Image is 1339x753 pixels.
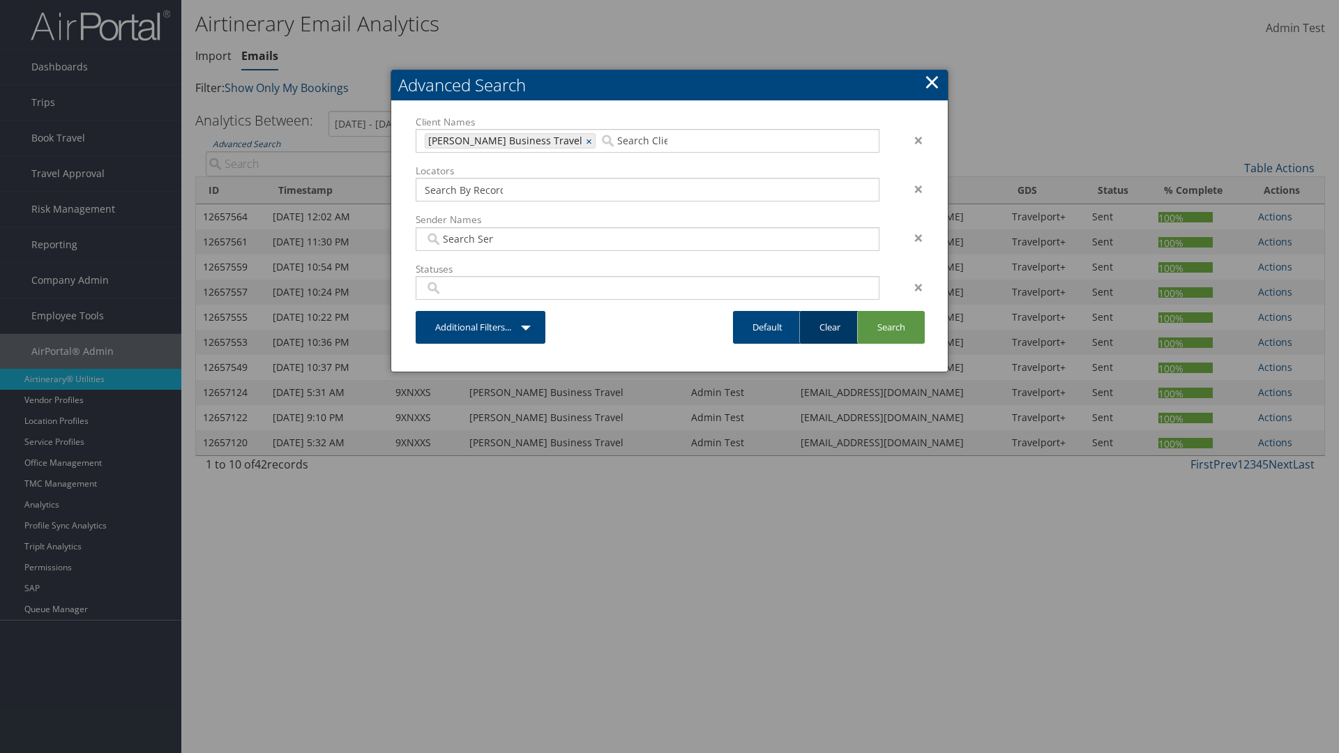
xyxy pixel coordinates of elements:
input: Search Client [599,134,677,148]
input: Search By Record Locator [425,183,503,197]
label: Sender Names [416,213,879,227]
label: Locators [416,164,879,178]
a: Close [924,68,940,96]
label: Statuses [416,262,879,276]
h2: Advanced Search [391,70,948,100]
label: Client Names [416,115,879,129]
a: Search [857,311,925,344]
input: Search Sender [425,232,503,246]
div: × [890,229,934,246]
div: × [890,279,934,296]
a: Default [733,311,802,344]
a: Clear [799,311,860,344]
a: × [586,134,595,148]
div: × [890,181,934,197]
span: [PERSON_NAME] Business Travel [425,134,582,148]
a: Additional Filters... [416,311,545,344]
div: × [890,132,934,149]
